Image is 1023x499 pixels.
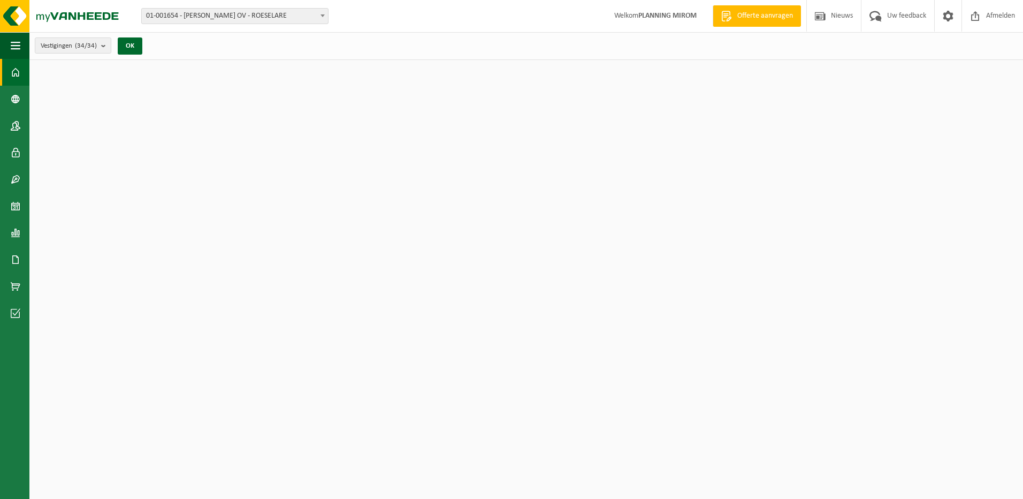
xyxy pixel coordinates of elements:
[638,12,697,20] strong: PLANNING MIROM
[713,5,801,27] a: Offerte aanvragen
[142,9,328,24] span: 01-001654 - MIROM ROESELARE OV - ROESELARE
[141,8,329,24] span: 01-001654 - MIROM ROESELARE OV - ROESELARE
[35,37,111,54] button: Vestigingen(34/34)
[735,11,796,21] span: Offerte aanvragen
[41,38,97,54] span: Vestigingen
[75,42,97,49] count: (34/34)
[118,37,142,55] button: OK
